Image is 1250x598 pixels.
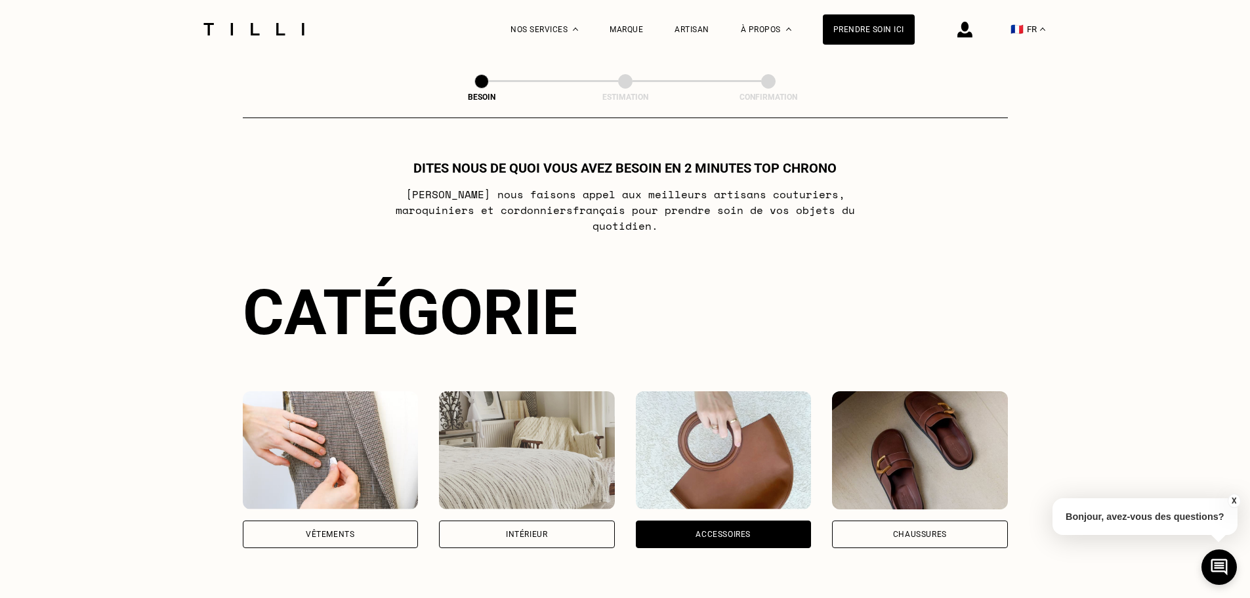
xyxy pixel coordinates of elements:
img: Menu déroulant [573,28,578,31]
a: Marque [610,25,643,34]
div: Chaussures [893,530,947,538]
div: Accessoires [696,530,751,538]
div: Estimation [560,93,691,102]
img: Menu déroulant à propos [786,28,791,31]
span: 🇫🇷 [1010,23,1024,35]
p: [PERSON_NAME] nous faisons appel aux meilleurs artisans couturiers , maroquiniers et cordonniers ... [365,186,885,234]
a: Artisan [675,25,709,34]
a: Prendre soin ici [823,14,915,45]
img: icône connexion [957,22,972,37]
div: Intérieur [506,530,547,538]
img: Accessoires [636,391,812,509]
img: Intérieur [439,391,615,509]
div: Confirmation [703,93,834,102]
img: Chaussures [832,391,1008,509]
img: Vêtements [243,391,419,509]
button: X [1227,494,1240,508]
h1: Dites nous de quoi vous avez besoin en 2 minutes top chrono [413,160,837,176]
div: Besoin [416,93,547,102]
div: Catégorie [243,276,1008,349]
img: menu déroulant [1040,28,1045,31]
div: Vêtements [306,530,354,538]
img: Logo du service de couturière Tilli [199,23,309,35]
p: Bonjour, avez-vous des questions? [1052,498,1238,535]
